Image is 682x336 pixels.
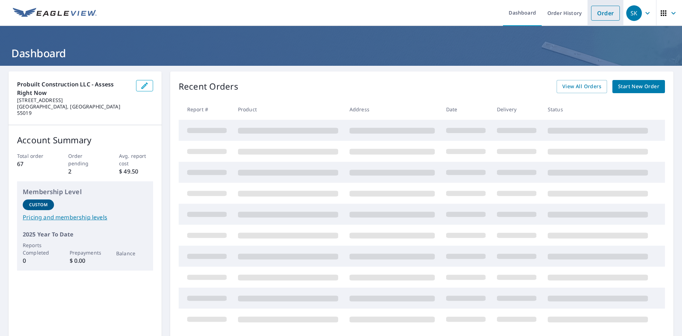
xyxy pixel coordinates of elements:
a: View All Orders [557,80,607,93]
p: Reports Completed [23,241,54,256]
a: Start New Order [612,80,665,93]
p: Prepayments [70,249,101,256]
p: $ 49.50 [119,167,153,176]
p: Total order [17,152,51,160]
a: Order [591,6,620,21]
p: Membership Level [23,187,147,197]
th: Date [440,99,491,120]
p: Custom [29,202,48,208]
p: 2 [68,167,102,176]
p: Balance [116,250,147,257]
a: Pricing and membership levels [23,213,147,222]
p: 0 [23,256,54,265]
th: Status [542,99,654,120]
p: [GEOGRAPHIC_DATA], [GEOGRAPHIC_DATA] 55019 [17,103,130,116]
p: [STREET_ADDRESS] [17,97,130,103]
th: Report # [179,99,232,120]
p: $ 0.00 [70,256,101,265]
p: Account Summary [17,134,153,146]
p: Avg. report cost [119,152,153,167]
img: EV Logo [13,8,97,18]
p: Recent Orders [179,80,238,93]
th: Address [344,99,440,120]
p: Probuilt Construction LLC - Assess Right Now [17,80,130,97]
p: 2025 Year To Date [23,230,147,239]
span: Start New Order [618,82,659,91]
th: Product [232,99,344,120]
div: SK [626,5,642,21]
h1: Dashboard [9,46,673,60]
p: Order pending [68,152,102,167]
span: View All Orders [562,82,601,91]
p: 67 [17,160,51,168]
th: Delivery [491,99,542,120]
